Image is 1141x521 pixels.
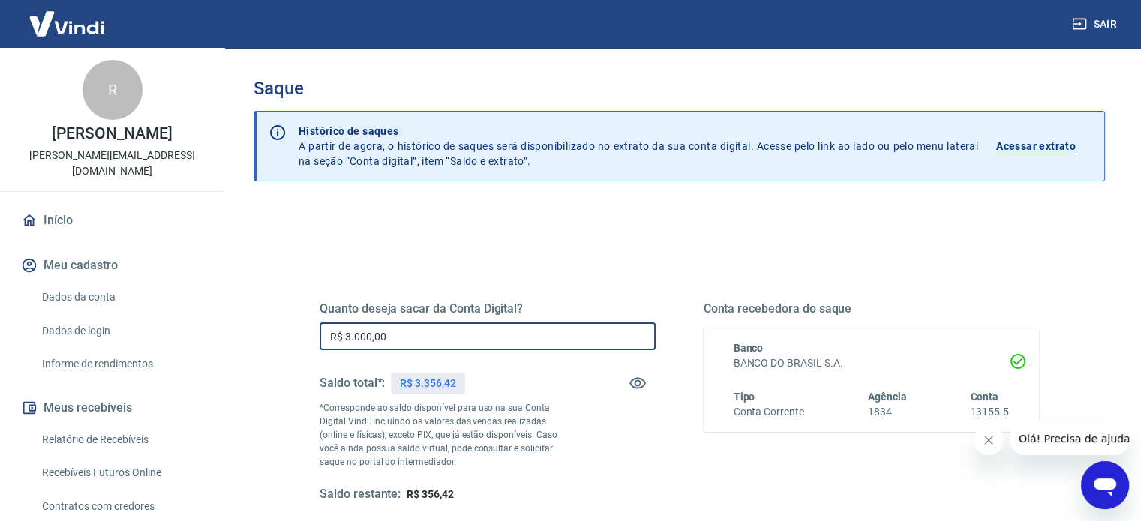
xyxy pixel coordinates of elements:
a: Recebíveis Futuros Online [36,457,206,488]
iframe: Fechar mensagem [974,425,1004,455]
div: R [83,60,143,120]
h5: Saldo restante: [320,487,401,502]
a: Relatório de Recebíveis [36,424,206,455]
a: Acessar extrato [996,124,1092,169]
h5: Conta recebedora do saque [704,301,1040,316]
button: Meu cadastro [18,249,206,282]
a: Informe de rendimentos [36,349,206,379]
span: Agência [868,391,907,403]
button: Meus recebíveis [18,391,206,424]
p: Histórico de saques [299,124,978,139]
h3: Saque [254,78,1105,99]
a: Início [18,204,206,237]
img: Vindi [18,1,116,46]
h6: BANCO DO BRASIL S.A. [734,355,1010,371]
span: Conta [970,391,998,403]
h5: Quanto deseja sacar da Conta Digital? [320,301,656,316]
h6: 1834 [868,404,907,420]
p: *Corresponde ao saldo disponível para uso na sua Conta Digital Vindi. Incluindo os valores das ve... [320,401,572,469]
p: A partir de agora, o histórico de saques será disponibilizado no extrato da sua conta digital. Ac... [299,124,978,169]
a: Dados de login [36,316,206,346]
p: R$ 3.356,42 [400,376,455,391]
p: [PERSON_NAME][EMAIL_ADDRESS][DOMAIN_NAME] [12,148,212,179]
h5: Saldo total*: [320,376,385,391]
a: Dados da conta [36,282,206,313]
button: Sair [1069,10,1123,38]
p: [PERSON_NAME] [52,126,172,142]
h6: 13155-5 [970,404,1009,420]
iframe: Botão para abrir a janela de mensagens [1081,461,1129,509]
span: Olá! Precisa de ajuda? [9,10,126,22]
h6: Conta Corrente [734,404,804,420]
iframe: Mensagem da empresa [1010,422,1129,455]
p: Acessar extrato [996,139,1076,154]
span: Banco [734,342,764,354]
span: R$ 356,42 [407,488,454,500]
span: Tipo [734,391,755,403]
